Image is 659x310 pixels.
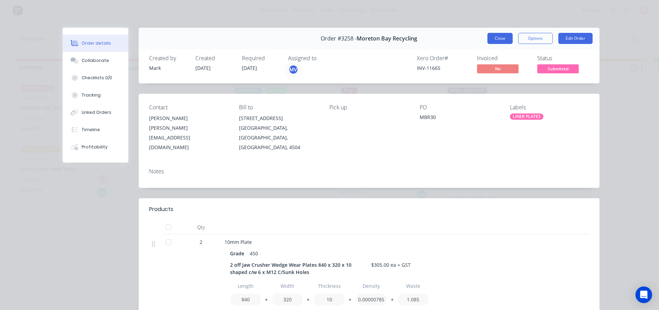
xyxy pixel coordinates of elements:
button: MV [288,64,299,75]
div: Notes [149,168,589,175]
div: Created by [149,55,187,62]
button: Options [518,33,553,44]
div: Timeline [82,127,100,133]
span: Submitted [537,64,579,73]
span: [DATE] [195,65,211,71]
input: Label [356,280,387,292]
div: [PERSON_NAME] [149,113,228,123]
button: Submitted [537,64,579,75]
input: Value [397,293,429,306]
div: Labels [510,104,589,111]
div: Required [242,55,280,62]
div: Bill to [239,104,318,111]
div: [PERSON_NAME][PERSON_NAME][EMAIL_ADDRESS][DOMAIN_NAME] [149,113,228,152]
span: [DATE] [242,65,257,71]
div: Profitability [82,144,108,150]
div: PO [420,104,499,111]
span: Order #3258 - [321,35,357,42]
div: Grade [230,248,247,258]
div: $305.00 ea + GST [368,260,413,270]
button: Order details [63,35,128,52]
div: INV-11665 [417,64,469,72]
div: Order details [82,40,111,46]
input: Label [397,280,429,292]
button: Checklists 0/0 [63,69,128,86]
div: [STREET_ADDRESS][GEOGRAPHIC_DATA], [GEOGRAPHIC_DATA], [GEOGRAPHIC_DATA], 4504 [239,113,318,152]
div: [STREET_ADDRESS] [239,113,318,123]
div: Xero Order # [417,55,469,62]
input: Label [314,280,345,292]
input: Value [356,293,387,306]
div: Qty [180,220,222,234]
button: Profitability [63,138,128,156]
input: Value [230,293,261,306]
input: Value [314,293,345,306]
div: 2 off Jaw Crusher Wedge Wear Plates 840 x 320 x 10 shaped c/w 6 x M12 C/Sunk Holes [230,260,368,277]
div: Contact [149,104,228,111]
div: Open Intercom Messenger [635,286,652,303]
div: Collaborate [82,57,109,64]
div: Products [149,205,173,213]
input: Value [272,293,303,306]
div: Pick up [329,104,409,111]
div: [GEOGRAPHIC_DATA], [GEOGRAPHIC_DATA], [GEOGRAPHIC_DATA], 4504 [239,123,318,152]
div: LINER PLATES [510,113,543,120]
div: Created [195,55,234,62]
span: No [477,64,519,73]
div: MBR30 [420,113,499,123]
button: Edit Order [558,33,593,44]
div: Status [537,55,589,62]
div: 450 [247,248,261,258]
button: Tracking [63,86,128,104]
div: Mark [149,64,187,72]
span: 2 [200,238,202,246]
button: Linked Orders [63,104,128,121]
div: Assigned to [288,55,357,62]
div: Tracking [82,92,101,98]
span: Moreton Bay Recycling [357,35,417,42]
input: Label [272,280,303,292]
span: 10mm Plate [225,239,252,245]
div: Invoiced [477,55,529,62]
div: [PERSON_NAME][EMAIL_ADDRESS][DOMAIN_NAME] [149,123,228,152]
div: Linked Orders [82,109,111,116]
input: Label [230,280,261,292]
button: Timeline [63,121,128,138]
div: Checklists 0/0 [82,75,112,81]
button: Close [487,33,513,44]
button: Collaborate [63,52,128,69]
